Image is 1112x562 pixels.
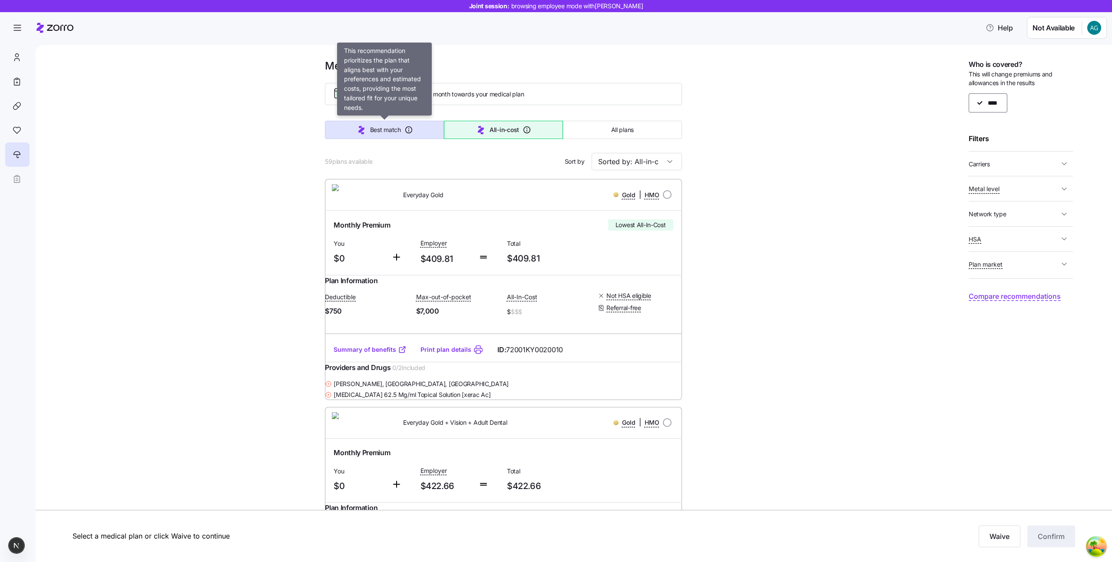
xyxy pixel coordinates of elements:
[565,157,585,166] span: Sort by
[370,126,401,134] span: Best match
[334,479,384,493] span: $0
[507,479,586,493] span: $422.66
[969,70,1073,88] span: This will change premiums and allowances in the results
[420,252,471,266] span: $409.81
[990,531,1009,542] span: Waive
[507,251,586,266] span: $409.81
[334,447,390,458] span: Monthly Premium
[325,502,377,513] span: Plan Information
[334,390,490,399] span: [MEDICAL_DATA] 62.5 Mg/ml Topical Solution [xerac Ac]
[969,155,1073,173] button: Carriers
[507,467,586,476] span: Total
[969,160,990,169] span: Carriers
[416,306,500,317] span: $7,000
[497,344,563,355] span: ID:
[979,19,1020,36] button: Help
[611,126,634,134] span: All plans
[406,90,420,99] span: $474
[490,126,519,134] span: All-in-cost
[420,345,471,354] a: Print plan details
[622,418,635,427] span: Gold
[403,191,443,199] span: Everyday Gold
[325,275,377,286] span: Plan Information
[969,133,1073,144] div: Filters
[969,230,1073,248] button: HSA
[332,184,389,205] img: Ambetter
[334,220,390,231] span: Monthly Premium
[1038,531,1065,542] span: Confirm
[325,362,391,373] span: Providers and Drugs
[969,180,1073,198] button: Metal level
[507,239,586,248] span: Total
[1027,526,1075,547] button: Confirm
[969,210,1006,218] span: Network type
[511,307,522,316] span: $$$
[1087,21,1101,35] img: 2ab7910e91f4c3a9f7945c00d5825bde
[334,467,384,476] span: You
[420,479,471,493] span: $422.66
[403,418,507,427] span: Everyday Gold + Vision + Adult Dental
[511,2,643,10] span: browsing employee mode with [PERSON_NAME]
[969,260,1003,269] span: Plan market
[334,239,384,248] span: You
[351,90,524,99] span: Amits is contributing per month towards your medical plan
[622,191,635,199] span: Gold
[645,418,659,427] span: HMO
[969,205,1073,223] button: Network type
[325,59,682,73] h1: Medical plan selection
[507,293,537,301] span: All-In-Cost
[969,255,1073,273] button: Plan market
[969,59,1022,70] span: Who is covered?
[986,23,1013,33] span: Help
[325,157,372,166] span: 59 plans available
[420,239,447,248] span: Employer
[416,293,471,301] span: Max-out-of-pocket
[613,189,659,200] div: |
[420,466,447,475] span: Employer
[334,345,407,354] a: Summary of benefits
[969,185,999,193] span: Metal level
[606,304,641,312] span: Referral-free
[506,344,563,355] span: 72001KY0020010
[645,191,659,199] span: HMO
[592,153,682,170] input: Order by dropdown
[334,251,384,266] span: $0
[616,221,666,229] span: Lowest All-In-Cost
[606,291,651,300] span: Not HSA eligible
[332,412,389,433] img: Ambetter
[325,293,356,301] span: Deductible
[392,364,425,372] span: 0 / 2 included
[969,235,981,244] span: HSA
[469,2,643,10] span: Joint session:
[325,306,409,317] span: $750
[334,380,509,388] span: [PERSON_NAME] , [GEOGRAPHIC_DATA], [GEOGRAPHIC_DATA]
[507,306,591,318] span: $
[613,417,659,428] div: |
[1088,538,1105,555] button: Open Tanstack query devtools
[979,526,1020,547] button: Waive
[73,531,738,542] div: Select a medical plan or click Waive to continue
[969,291,1061,302] button: Compare recommendations
[1033,23,1075,33] span: Not Available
